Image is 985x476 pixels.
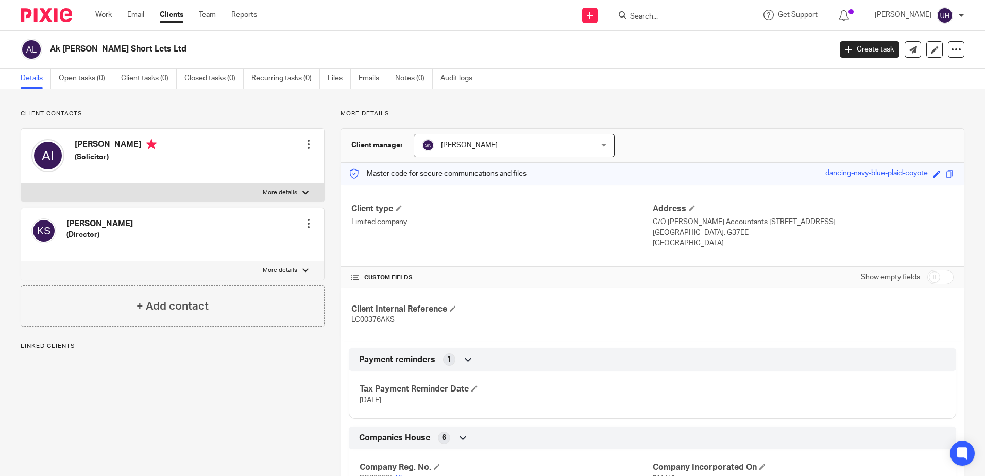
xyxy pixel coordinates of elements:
a: Emails [359,69,387,89]
p: More details [263,266,297,275]
h4: CUSTOM FIELDS [351,274,652,282]
img: Pixie [21,8,72,22]
a: Create task [840,41,899,58]
span: LC00376AKS [351,316,395,324]
a: Client tasks (0) [121,69,177,89]
h4: Address [653,203,954,214]
h5: (Director) [66,230,133,240]
input: Search [629,12,722,22]
a: Notes (0) [395,69,433,89]
h5: (Solicitor) [75,152,157,162]
span: Companies House [359,433,430,444]
a: Clients [160,10,183,20]
p: Client contacts [21,110,325,118]
h3: Client manager [351,140,403,150]
span: Payment reminders [359,354,435,365]
span: 1 [447,354,451,365]
label: Show empty fields [861,272,920,282]
a: Team [199,10,216,20]
p: More details [341,110,964,118]
h2: Ak [PERSON_NAME] Short Lets Ltd [50,44,669,55]
div: dancing-navy-blue-plaid-coyote [825,168,928,180]
a: Work [95,10,112,20]
h4: Tax Payment Reminder Date [360,384,652,395]
a: Email [127,10,144,20]
a: Recurring tasks (0) [251,69,320,89]
p: C/O [PERSON_NAME] Accountants [STREET_ADDRESS] [653,217,954,227]
h4: Client type [351,203,652,214]
p: [GEOGRAPHIC_DATA] [653,238,954,248]
p: Linked clients [21,342,325,350]
a: Open tasks (0) [59,69,113,89]
a: Audit logs [440,69,480,89]
img: svg%3E [937,7,953,24]
h4: Company Incorporated On [653,462,945,473]
p: More details [263,189,297,197]
span: 6 [442,433,446,443]
h4: Client Internal Reference [351,304,652,315]
a: Details [21,69,51,89]
i: Primary [146,139,157,149]
img: svg%3E [21,39,42,60]
h4: + Add contact [137,298,209,314]
p: Limited company [351,217,652,227]
img: svg%3E [422,139,434,151]
p: [GEOGRAPHIC_DATA], G37EE [653,228,954,238]
a: Files [328,69,351,89]
h4: Company Reg. No. [360,462,652,473]
h4: [PERSON_NAME] [75,139,157,152]
img: svg%3E [31,139,64,172]
a: Closed tasks (0) [184,69,244,89]
img: svg%3E [31,218,56,243]
span: Get Support [778,11,818,19]
h4: [PERSON_NAME] [66,218,133,229]
span: [DATE] [360,397,381,404]
a: Reports [231,10,257,20]
p: [PERSON_NAME] [875,10,931,20]
span: [PERSON_NAME] [441,142,498,149]
p: Master code for secure communications and files [349,168,527,179]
